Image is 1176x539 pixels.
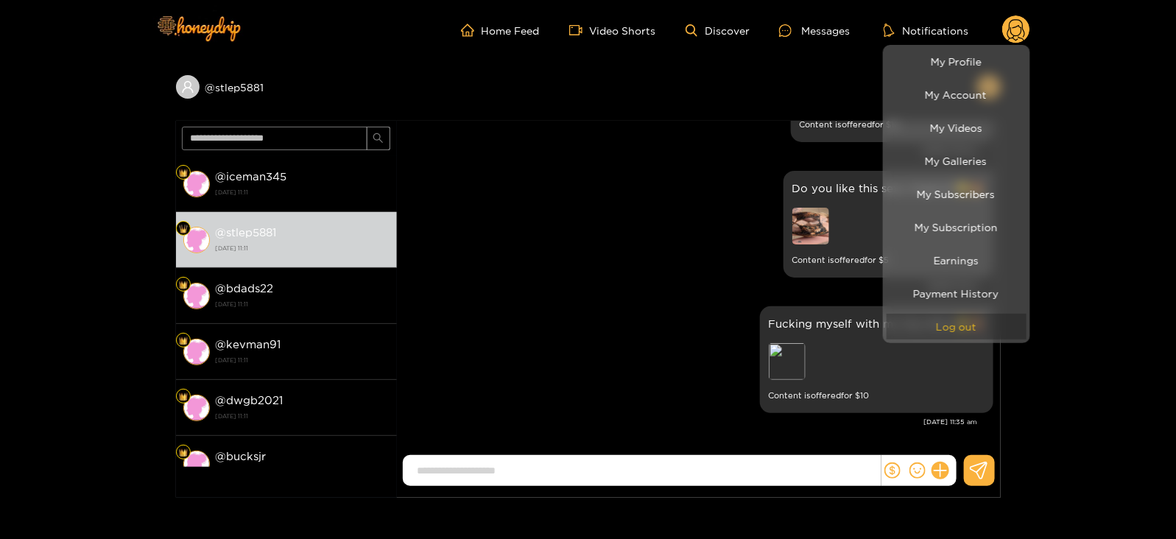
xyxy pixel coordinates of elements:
[887,181,1027,207] a: My Subscribers
[887,115,1027,141] a: My Videos
[887,82,1027,108] a: My Account
[887,247,1027,273] a: Earnings
[887,148,1027,174] a: My Galleries
[887,314,1027,339] button: Log out
[887,214,1027,240] a: My Subscription
[887,49,1027,74] a: My Profile
[887,281,1027,306] a: Payment History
